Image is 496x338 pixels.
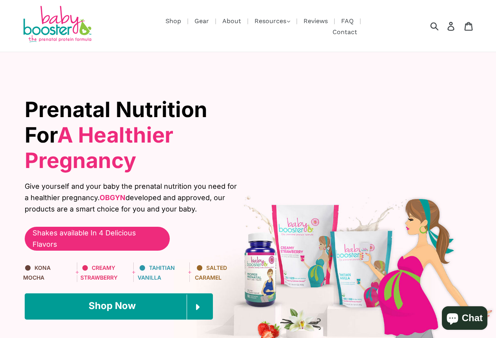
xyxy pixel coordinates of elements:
[251,15,294,27] button: Resources
[218,16,245,26] a: About
[25,122,173,173] span: A Healthier Pregnancy
[89,300,136,311] span: Shop Now
[100,193,125,202] b: OBGYN
[162,16,185,26] a: Shop
[195,264,227,280] span: Salted Caramel
[440,306,490,332] inbox-online-store-chat: Shopify online store chat
[33,228,162,250] span: Shakes available In 4 Delicious Flavors
[433,17,454,34] input: Search
[80,264,118,280] span: Creamy Strawberry
[138,264,175,280] span: Tahitian Vanilla
[329,27,361,37] a: Contact
[25,293,213,319] a: Shop Now
[25,97,207,173] span: Prenatal Nutrition For
[23,264,51,280] span: KONA Mocha
[191,16,213,26] a: Gear
[22,6,92,44] img: Baby Booster Prenatal Protein Supplements
[25,181,242,215] span: Give yourself and your baby the prenatal nutrition you need for a healthier pregnancy. developed ...
[337,16,358,26] a: FAQ
[300,16,332,26] a: Reviews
